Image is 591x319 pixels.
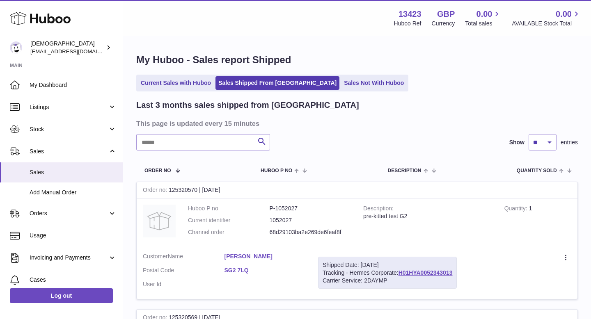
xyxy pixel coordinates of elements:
div: pre-kitted test G2 [363,212,492,220]
a: 0.00 AVAILABLE Stock Total [512,9,581,27]
dd: P-1052027 [270,205,351,212]
dt: User Id [143,280,224,288]
a: SG2 7LQ [224,267,306,274]
span: Listings [30,103,108,111]
dt: Postal Code [143,267,224,276]
h2: Last 3 months sales shipped from [GEOGRAPHIC_DATA] [136,100,359,111]
dd: 1052027 [270,216,351,224]
span: 0.00 [476,9,492,20]
span: Description [387,168,421,173]
div: Currency [432,20,455,27]
a: Sales Shipped From [GEOGRAPHIC_DATA] [215,76,339,90]
span: Customer [143,253,168,260]
a: Sales Not With Huboo [341,76,407,90]
span: 0.00 [556,9,572,20]
div: Tracking - Hermes Corporate: [318,257,457,289]
img: no-photo.jpg [143,205,176,237]
dt: Huboo P no [188,205,270,212]
div: Carrier Service: 2DAYMP [323,277,452,285]
span: Stock [30,125,108,133]
a: Log out [10,288,113,303]
span: Huboo P no [261,168,292,173]
a: H01HYA0052343013 [399,269,453,276]
span: Cases [30,276,117,284]
label: Show [509,139,525,146]
a: 0.00 Total sales [465,9,502,27]
strong: 13423 [399,9,421,20]
span: Add Manual Order [30,189,117,196]
span: AVAILABLE Stock Total [512,20,581,27]
span: Usage [30,232,117,239]
strong: GBP [437,9,455,20]
td: 1 [498,198,577,246]
span: My Dashboard [30,81,117,89]
span: entries [561,139,578,146]
h1: My Huboo - Sales report Shipped [136,53,578,66]
span: Sales [30,148,108,155]
span: Total sales [465,20,502,27]
dt: Channel order [188,228,270,236]
span: [EMAIL_ADDRESS][DOMAIN_NAME] [30,48,121,55]
span: Orders [30,210,108,217]
div: 125320570 | [DATE] [137,182,577,198]
strong: Description [363,205,394,214]
div: Shipped Date: [DATE] [323,261,452,269]
a: Current Sales with Huboo [138,76,214,90]
img: olgazyuz@outlook.com [10,41,22,54]
span: Quantity Sold [517,168,557,173]
strong: Order no [143,187,169,195]
span: Sales [30,169,117,176]
div: [DEMOGRAPHIC_DATA] [30,40,104,55]
dt: Name [143,253,224,262]
span: Order No [144,168,171,173]
h3: This page is updated every 15 minutes [136,119,576,128]
span: Invoicing and Payments [30,254,108,262]
strong: Quantity [504,205,529,214]
a: [PERSON_NAME] [224,253,306,260]
dd: 68d29103ba2e269de6feaf8f [270,228,351,236]
dt: Current identifier [188,216,270,224]
div: Huboo Ref [394,20,421,27]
